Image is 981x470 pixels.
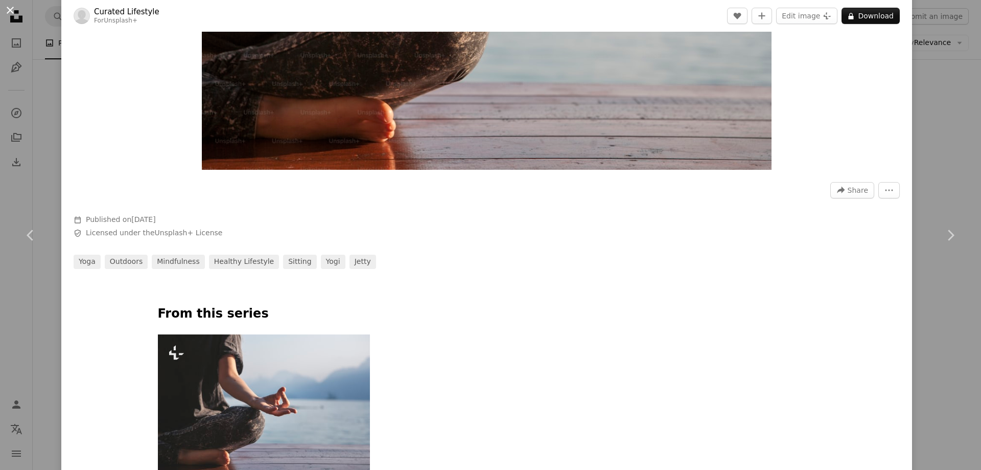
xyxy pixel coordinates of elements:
button: Edit image [776,8,837,24]
button: Add to Collection [752,8,772,24]
a: yogi [321,255,345,269]
a: sitting [283,255,316,269]
span: Share [848,183,868,198]
a: Unsplash+ License [155,229,223,237]
a: Woman practicing yoga by a lake [158,400,370,410]
button: More Actions [878,182,900,198]
button: Like [727,8,748,24]
a: healthy lifestyle [209,255,279,269]
time: August 3, 2024 at 5:31:09 PM GMT+5:30 [131,215,155,223]
img: Go to Curated Lifestyle's profile [74,8,90,24]
span: Licensed under the [86,228,222,238]
a: yoga [74,255,101,269]
a: jetty [349,255,376,269]
a: Next [920,186,981,284]
a: mindfulness [152,255,205,269]
button: Download [842,8,900,24]
span: Published on [86,215,156,223]
button: Share this image [830,182,874,198]
a: Unsplash+ [104,17,137,24]
div: For [94,17,159,25]
p: From this series [158,306,816,322]
a: Curated Lifestyle [94,7,159,17]
a: outdoors [105,255,148,269]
